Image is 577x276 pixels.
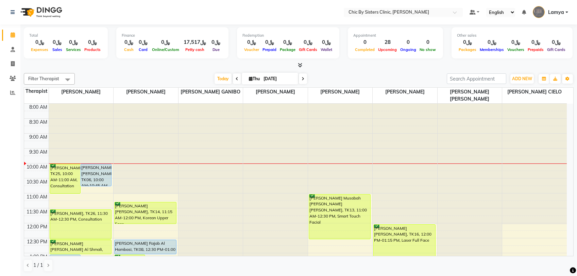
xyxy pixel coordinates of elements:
[64,38,83,46] div: ﷼0
[510,74,534,84] button: ADD NEW
[51,47,64,52] span: Sales
[478,38,506,46] div: ﷼0
[319,47,334,52] span: Wallet
[376,47,398,52] span: Upcoming
[179,88,243,96] span: [PERSON_NAME] GANIBO
[242,38,261,46] div: ﷼0
[526,38,545,46] div: ﷼0
[83,47,102,52] span: Products
[308,88,373,96] span: [PERSON_NAME]
[28,104,49,111] div: 8:00 AM
[26,238,49,245] div: 12:30 PM
[526,47,545,52] span: Prepaids
[50,210,112,239] div: [PERSON_NAME], TK26, 11:30 AM-12:30 PM, Consultation
[122,33,223,38] div: Finance
[438,88,502,103] span: [PERSON_NAME] [PERSON_NAME]
[17,3,64,22] img: logo
[115,240,176,254] div: [PERSON_NAME] Rajab Al Hambasi, TK08, 12:30 PM-01:00 PM, Service
[398,38,418,46] div: 0
[418,47,438,52] span: No show
[512,76,532,81] span: ADD NEW
[136,38,150,46] div: ﷼0
[184,47,206,52] span: Petty cash
[447,73,506,84] input: Search Appointment
[50,164,80,193] div: [PERSON_NAME], TK25, 10:00 AM-11:00 AM, Consultation
[28,76,59,81] span: Filter Therapist
[29,47,50,52] span: Expenses
[150,47,181,52] span: Online/Custom
[28,253,49,260] div: 1:00 PM
[376,38,398,46] div: 28
[50,240,112,254] div: [PERSON_NAME] [PERSON_NAME] Al Shmali, TK05, 12:30 PM-01:00 PM, Consultation
[211,47,221,52] span: Due
[374,225,435,262] div: [PERSON_NAME] [PERSON_NAME], TK16, 12:00 PM-01:15 PM, Laser Full Face
[353,38,376,46] div: 0
[545,38,567,46] div: ﷼0
[209,38,223,46] div: ﷼0
[247,76,261,81] span: Thu
[50,38,64,46] div: ﷼0
[502,88,567,96] span: [PERSON_NAME] CIELO
[29,33,102,38] div: Total
[242,33,334,38] div: Redemption
[261,47,278,52] span: Prepaid
[242,47,261,52] span: Voucher
[545,47,567,52] span: Gift Cards
[373,88,437,96] span: [PERSON_NAME]
[64,47,83,52] span: Services
[28,119,49,126] div: 8:30 AM
[25,178,49,186] div: 10:30 AM
[398,47,418,52] span: Ongoing
[25,208,49,215] div: 11:30 AM
[533,6,545,18] img: Lamya
[33,262,43,269] span: 1 / 1
[24,88,49,95] div: Therapist
[81,164,111,186] div: [PERSON_NAME] [PERSON_NAME], TK06, 10:00 AM-10:45 AM, [PERSON_NAME] Treatment S
[137,47,149,52] span: Card
[25,163,49,171] div: 10:00 AM
[278,47,297,52] span: Package
[28,149,49,156] div: 9:30 AM
[506,47,526,52] span: Vouchers
[25,193,49,201] div: 11:00 AM
[150,38,181,46] div: ﷼0
[215,73,232,84] span: Today
[261,38,278,46] div: ﷼0
[181,38,209,46] div: ﷼17,517
[114,88,178,96] span: [PERSON_NAME]
[83,38,102,46] div: ﷼0
[29,38,50,46] div: ﷼0
[243,88,308,96] span: [PERSON_NAME]
[309,194,371,239] div: [PERSON_NAME] Musabah [PERSON_NAME] [PERSON_NAME], TK13, 11:00 AM-12:30 PM, Smart Touch Facial
[278,38,297,46] div: ﷼0
[261,74,295,84] input: 2025-09-04
[122,47,135,52] span: Cash
[353,47,376,52] span: Completed
[418,38,438,46] div: 0
[457,38,478,46] div: ﷼0
[548,9,564,16] span: Lamya
[297,38,319,46] div: ﷼0
[122,38,136,46] div: ﷼0
[26,223,49,230] div: 12:00 PM
[457,33,567,38] div: Other sales
[297,47,319,52] span: Gift Cards
[506,38,526,46] div: ﷼0
[28,134,49,141] div: 9:00 AM
[478,47,506,52] span: Memberships
[457,47,478,52] span: Packages
[115,202,176,224] div: [PERSON_NAME] [PERSON_NAME], TK14, 11:15 AM-12:00 PM, Korean Upper Face
[319,38,334,46] div: ﷼0
[49,88,114,96] span: [PERSON_NAME]
[353,33,438,38] div: Appointment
